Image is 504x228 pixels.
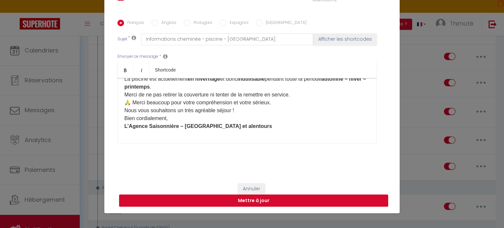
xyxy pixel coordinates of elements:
label: Anglais [158,20,176,27]
button: Annuler [238,183,265,195]
label: [GEOGRAPHIC_DATA] [262,20,306,27]
button: Mettre à jour [119,195,388,207]
label: Espagnol [226,20,248,27]
a: Shortcode [150,62,181,78]
label: Sujet [117,36,127,43]
a: Italic [134,62,150,78]
i: Message [163,54,168,59]
label: Français [124,20,144,27]
button: Afficher les shortcodes [313,33,377,45]
label: Portugais [190,20,212,27]
i: Subject [132,35,136,40]
strong: inutilisable [237,76,265,82]
strong: L’Agence Saisonnière – [GEOGRAPHIC_DATA] et alentours [124,123,272,129]
strong: en hivernage [188,76,220,82]
strong: automne – hiver – printemps [124,76,366,90]
label: Envoyer ce message [117,53,158,60]
a: Bold [117,62,134,78]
